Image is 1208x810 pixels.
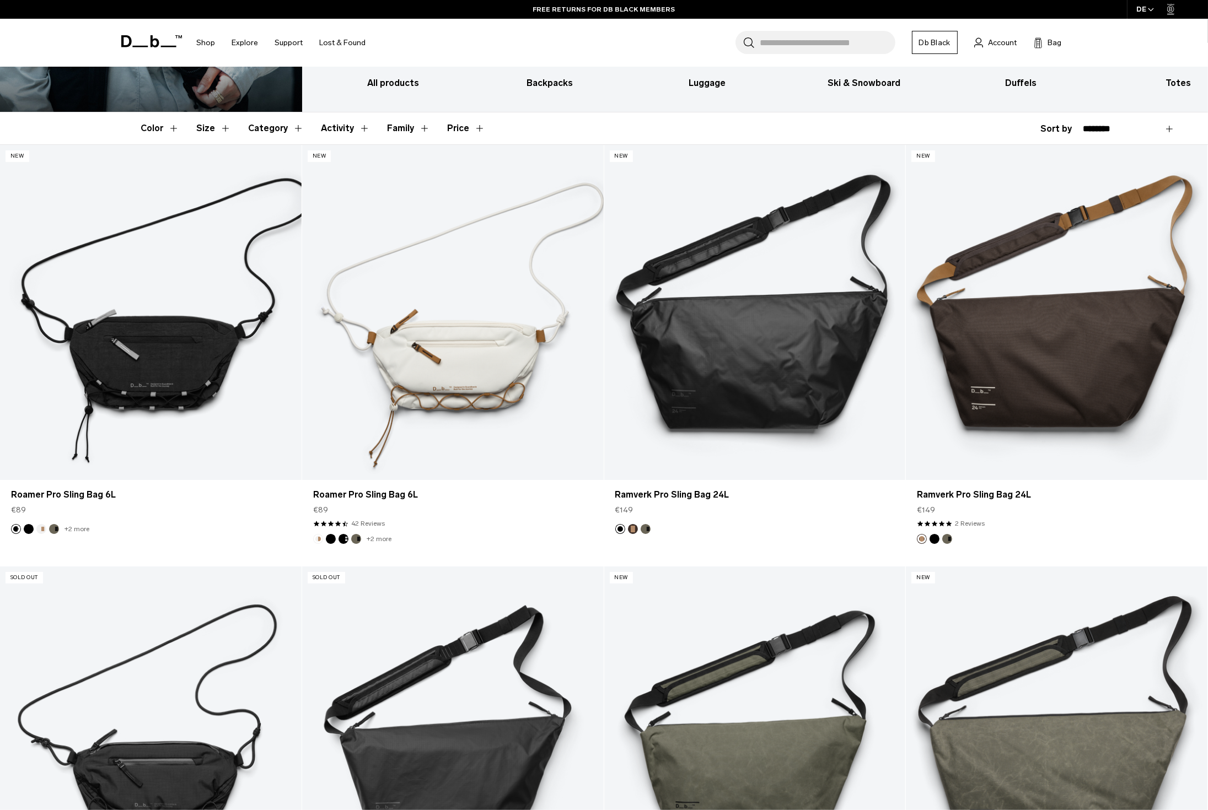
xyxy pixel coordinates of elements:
[989,37,1017,48] span: Account
[615,504,633,516] span: €149
[604,145,906,480] a: Ramverk Pro Sling Bag 24L
[974,36,1017,49] a: Account
[638,77,776,90] h3: Luggage
[481,77,619,90] h3: Backpacks
[628,524,638,534] button: Espresso
[24,524,34,534] button: Black Out
[197,23,216,62] a: Shop
[1034,36,1062,49] button: Bag
[795,77,933,90] h3: Ski & Snowboard
[36,524,46,534] button: Oatmilk
[275,23,303,62] a: Support
[641,524,651,534] button: Forest Green
[912,31,958,54] a: Db Black
[321,112,370,144] button: Toggle Filter
[49,524,59,534] button: Forest Green
[906,145,1207,480] a: Ramverk Pro Sling Bag 24L
[6,150,29,162] p: New
[351,519,385,528] a: 42 reviews
[930,534,939,544] button: Black Out
[11,524,21,534] button: Charcoal Grey
[249,112,304,144] button: Toggle Filter
[942,534,952,544] button: Forest Green
[141,112,179,144] button: Toggle Filter
[448,112,485,144] button: Toggle Price
[313,534,323,544] button: Oatmilk
[308,150,331,162] p: New
[1048,37,1062,48] span: Bag
[302,145,604,480] a: Roamer Pro Sling Bag 6L
[367,535,391,543] a: +2 more
[339,534,348,544] button: Charcoal Grey
[610,150,633,162] p: New
[313,488,593,501] a: Roamer Pro Sling Bag 6L
[952,77,1090,90] h3: Duffels
[533,4,675,14] a: FREE RETURNS FOR DB BLACK MEMBERS
[326,534,336,544] button: Black Out
[6,572,43,584] p: Sold Out
[917,488,1196,501] a: Ramverk Pro Sling Bag 24L
[917,504,935,516] span: €149
[197,112,231,144] button: Toggle Filter
[232,23,259,62] a: Explore
[313,504,328,516] span: €89
[189,19,374,67] nav: Main Navigation
[324,77,462,90] h3: All products
[911,150,935,162] p: New
[911,572,935,584] p: New
[955,519,985,528] a: 2 reviews
[615,488,895,501] a: Ramverk Pro Sling Bag 24L
[11,488,291,501] a: Roamer Pro Sling Bag 6L
[320,23,366,62] a: Lost & Found
[11,504,26,516] span: €89
[615,524,625,534] button: Black Out
[308,572,345,584] p: Sold Out
[610,572,633,584] p: New
[351,534,361,544] button: Forest Green
[917,534,927,544] button: Espresso
[388,112,430,144] button: Toggle Filter
[65,525,89,533] a: +2 more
